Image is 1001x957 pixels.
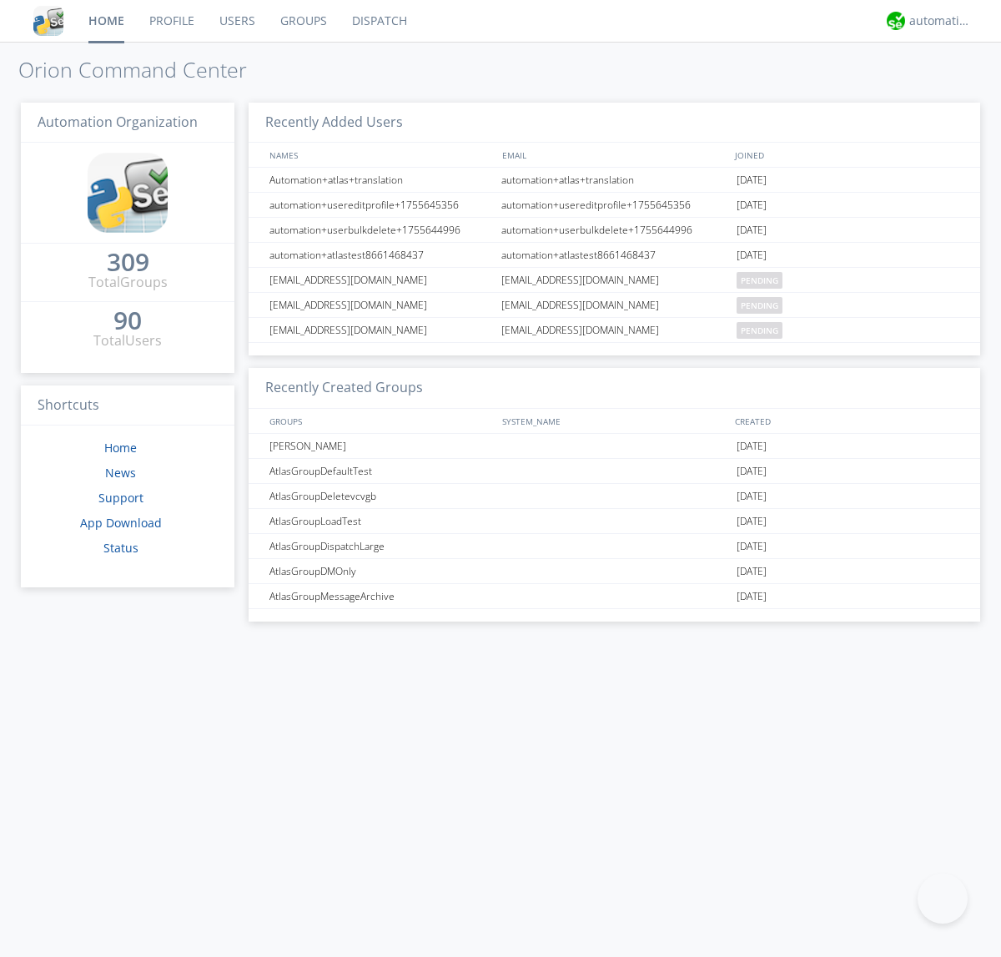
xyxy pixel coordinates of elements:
[737,534,767,559] span: [DATE]
[497,218,732,242] div: automation+userbulkdelete+1755644996
[265,218,496,242] div: automation+userbulkdelete+1755644996
[265,243,496,267] div: automation+atlastest8661468437
[249,584,980,609] a: AtlasGroupMessageArchive[DATE]
[249,459,980,484] a: AtlasGroupDefaultTest[DATE]
[38,113,198,131] span: Automation Organization
[497,168,732,192] div: automation+atlas+translation
[249,103,980,144] h3: Recently Added Users
[737,509,767,534] span: [DATE]
[737,584,767,609] span: [DATE]
[80,515,162,531] a: App Download
[104,440,137,456] a: Home
[909,13,972,29] div: automation+atlas
[265,268,496,292] div: [EMAIL_ADDRESS][DOMAIN_NAME]
[249,243,980,268] a: automation+atlastest8661468437automation+atlastest8661468437[DATE]
[887,12,905,30] img: d2d01cd9b4174d08988066c6d424eccd
[249,193,980,218] a: automation+usereditprofile+1755645356automation+usereditprofile+1755645356[DATE]
[737,434,767,459] span: [DATE]
[249,293,980,318] a: [EMAIL_ADDRESS][DOMAIN_NAME][EMAIL_ADDRESS][DOMAIN_NAME]pending
[113,312,142,331] a: 90
[731,143,964,167] div: JOINED
[265,509,496,533] div: AtlasGroupLoadTest
[249,218,980,243] a: automation+userbulkdelete+1755644996automation+userbulkdelete+1755644996[DATE]
[737,297,782,314] span: pending
[265,409,494,433] div: GROUPS
[497,193,732,217] div: automation+usereditprofile+1755645356
[249,559,980,584] a: AtlasGroupDMOnly[DATE]
[265,534,496,558] div: AtlasGroupDispatchLarge
[105,465,136,481] a: News
[497,268,732,292] div: [EMAIL_ADDRESS][DOMAIN_NAME]
[265,193,496,217] div: automation+usereditprofile+1755645356
[265,484,496,508] div: AtlasGroupDeletevcvgb
[103,540,138,556] a: Status
[737,322,782,339] span: pending
[918,874,968,924] iframe: Toggle Customer Support
[249,534,980,559] a: AtlasGroupDispatchLarge[DATE]
[265,168,496,192] div: Automation+atlas+translation
[737,459,767,484] span: [DATE]
[737,243,767,268] span: [DATE]
[498,409,731,433] div: SYSTEM_NAME
[93,331,162,350] div: Total Users
[113,312,142,329] div: 90
[731,409,964,433] div: CREATED
[249,434,980,459] a: [PERSON_NAME][DATE]
[497,243,732,267] div: automation+atlastest8661468437
[737,272,782,289] span: pending
[249,509,980,534] a: AtlasGroupLoadTest[DATE]
[265,459,496,483] div: AtlasGroupDefaultTest
[265,584,496,608] div: AtlasGroupMessageArchive
[88,273,168,292] div: Total Groups
[107,254,149,273] a: 309
[249,168,980,193] a: Automation+atlas+translationautomation+atlas+translation[DATE]
[497,318,732,342] div: [EMAIL_ADDRESS][DOMAIN_NAME]
[21,385,234,426] h3: Shortcuts
[497,293,732,317] div: [EMAIL_ADDRESS][DOMAIN_NAME]
[249,368,980,409] h3: Recently Created Groups
[737,168,767,193] span: [DATE]
[33,6,63,36] img: cddb5a64eb264b2086981ab96f4c1ba7
[249,484,980,509] a: AtlasGroupDeletevcvgb[DATE]
[249,268,980,293] a: [EMAIL_ADDRESS][DOMAIN_NAME][EMAIL_ADDRESS][DOMAIN_NAME]pending
[737,193,767,218] span: [DATE]
[737,484,767,509] span: [DATE]
[265,143,494,167] div: NAMES
[265,559,496,583] div: AtlasGroupDMOnly
[265,318,496,342] div: [EMAIL_ADDRESS][DOMAIN_NAME]
[737,559,767,584] span: [DATE]
[737,218,767,243] span: [DATE]
[498,143,731,167] div: EMAIL
[98,490,143,506] a: Support
[265,293,496,317] div: [EMAIL_ADDRESS][DOMAIN_NAME]
[249,318,980,343] a: [EMAIL_ADDRESS][DOMAIN_NAME][EMAIL_ADDRESS][DOMAIN_NAME]pending
[88,153,168,233] img: cddb5a64eb264b2086981ab96f4c1ba7
[265,434,496,458] div: [PERSON_NAME]
[107,254,149,270] div: 309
